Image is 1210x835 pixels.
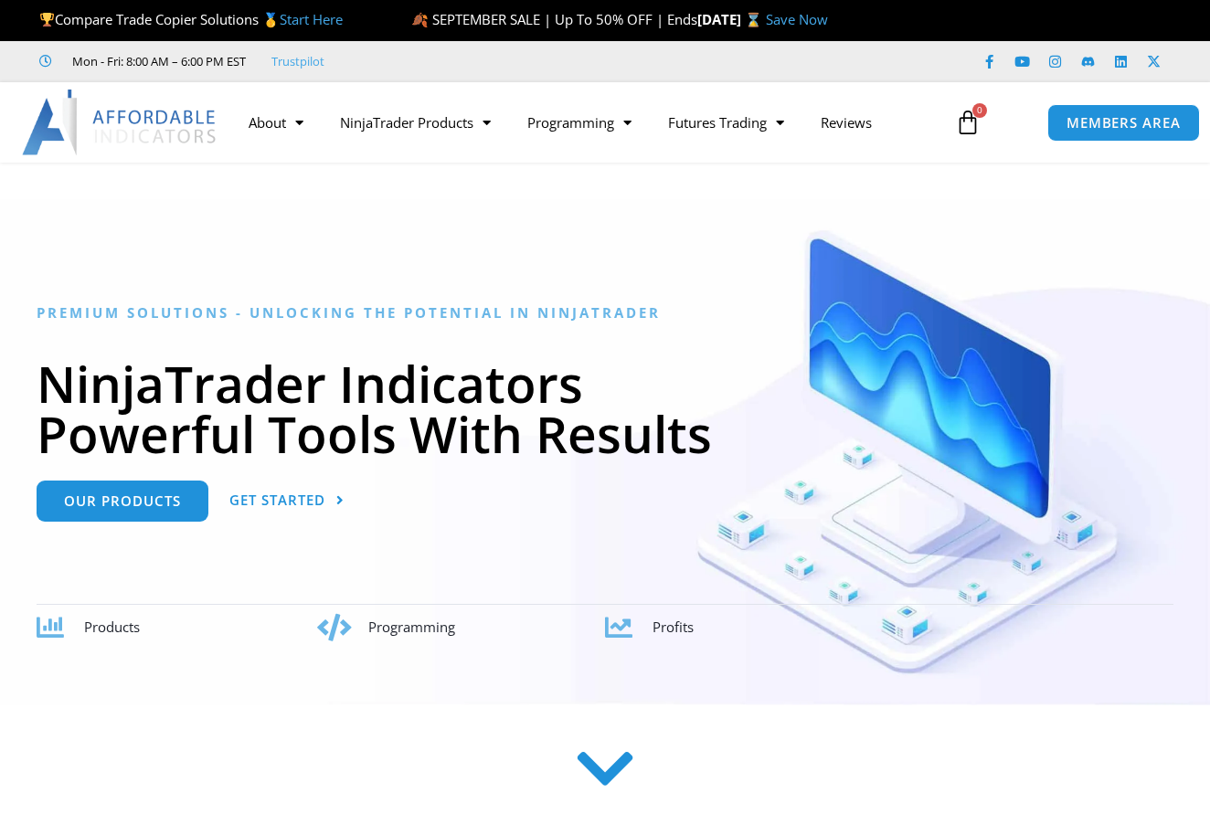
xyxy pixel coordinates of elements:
a: Reviews [802,101,890,143]
h6: Premium Solutions - Unlocking the Potential in NinjaTrader [37,304,1173,322]
a: About [230,101,322,143]
span: Compare Trade Copier Solutions 🥇 [39,10,343,28]
a: Save Now [766,10,828,28]
span: 0 [972,103,987,118]
a: Start Here [280,10,343,28]
span: Products [84,618,140,636]
img: LogoAI | Affordable Indicators – NinjaTrader [22,90,218,155]
span: Profits [653,618,694,636]
img: 🏆 [40,13,54,26]
a: NinjaTrader Products [322,101,509,143]
strong: [DATE] ⌛ [697,10,766,28]
span: Our Products [64,494,181,508]
a: MEMBERS AREA [1047,104,1200,142]
a: Futures Trading [650,101,802,143]
a: Programming [509,101,650,143]
a: Our Products [37,481,208,522]
span: Programming [368,618,455,636]
span: Get Started [229,493,325,507]
nav: Menu [230,101,944,143]
a: Trustpilot [271,50,324,72]
span: Mon - Fri: 8:00 AM – 6:00 PM EST [68,50,246,72]
a: 0 [928,96,1008,149]
span: 🍂 SEPTEMBER SALE | Up To 50% OFF | Ends [411,10,697,28]
span: MEMBERS AREA [1067,116,1181,130]
a: Get Started [229,481,345,522]
h1: NinjaTrader Indicators Powerful Tools With Results [37,358,1173,459]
